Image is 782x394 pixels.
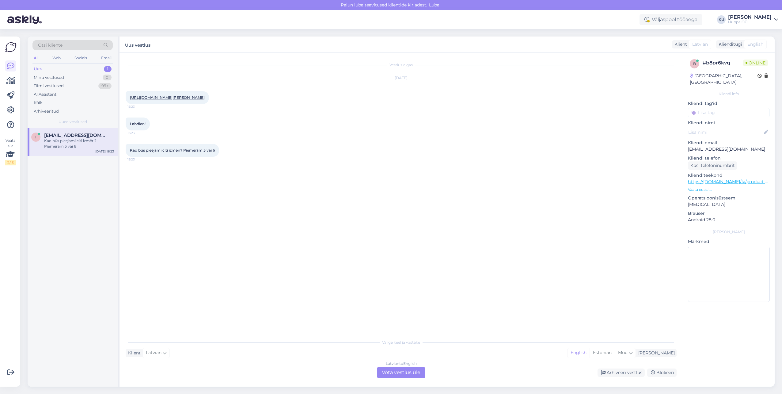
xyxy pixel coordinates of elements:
p: Kliendi tag'id [688,100,770,107]
p: Operatsioonisüsteem [688,195,770,201]
div: Klient [126,350,141,356]
div: Web [51,54,62,62]
p: Kliendi telefon [688,155,770,161]
div: 1 [104,66,112,72]
div: Kõik [34,100,43,106]
span: 16:23 [127,104,150,109]
p: Kliendi nimi [688,120,770,126]
div: Kliendi info [688,91,770,97]
input: Lisa nimi [688,129,763,136]
span: Latvian [146,350,161,356]
p: [MEDICAL_DATA] [688,201,770,208]
div: Valige keel ja vastake [126,340,677,345]
div: Uus [34,66,42,72]
span: 16:23 [127,157,150,162]
span: Labdien! [130,122,146,126]
div: All [32,54,40,62]
div: Estonian [590,348,615,357]
div: 2 / 3 [5,160,16,165]
div: [PERSON_NAME] [688,229,770,235]
div: Socials [73,54,88,62]
div: 0 [103,75,112,81]
img: Askly Logo [5,41,17,53]
div: Blokeeri [647,369,677,377]
p: Märkmed [688,238,770,245]
p: Brauser [688,210,770,217]
span: ivetin@inbox.lv [44,133,108,138]
div: Arhiveeri vestlus [598,369,645,377]
span: English [747,41,763,48]
div: English [568,348,590,357]
div: [PERSON_NAME] [728,15,772,20]
div: Küsi telefoninumbrit [688,161,737,170]
a: [URL][DOMAIN_NAME][PERSON_NAME] [130,95,205,100]
span: Otsi kliente [38,42,63,48]
span: Latvian [692,41,708,48]
input: Lisa tag [688,108,770,117]
a: [PERSON_NAME]Huppa OÜ [728,15,778,25]
p: Kliendi email [688,140,770,146]
div: AI Assistent [34,91,56,98]
span: Luba [427,2,441,8]
div: [GEOGRAPHIC_DATA], [GEOGRAPHIC_DATA] [690,73,757,86]
div: Arhiveeritud [34,108,59,114]
div: Väljaspool tööaega [640,14,702,25]
p: Klienditeekond [688,172,770,179]
div: Klienditugi [716,41,742,48]
span: Kad būs pieejami citi izmēri? Piemēram 5 vai 6 [130,148,215,153]
span: i [35,135,36,139]
div: # b8pr6kvq [703,59,743,67]
span: 16:23 [127,131,150,135]
div: Latvian to English [386,361,417,366]
span: Online [743,60,768,66]
div: Email [100,54,113,62]
p: [EMAIL_ADDRESS][DOMAIN_NAME] [688,146,770,153]
span: Muu [618,350,628,355]
div: Huppa OÜ [728,20,772,25]
div: [DATE] 16:23 [95,149,114,154]
label: Uus vestlus [125,40,150,48]
p: Android 28.0 [688,217,770,223]
div: Minu vestlused [34,75,64,81]
div: KU [717,15,726,24]
p: Vaata edasi ... [688,187,770,192]
span: b [693,61,696,66]
div: 99+ [98,83,112,89]
span: Uued vestlused [59,119,87,125]
div: [PERSON_NAME] [636,350,675,356]
div: Tiimi vestlused [34,83,64,89]
div: Võta vestlus üle [377,367,425,378]
div: Kad būs pieejami citi izmēri? Piemēram 5 vai 6 [44,138,114,149]
div: Klient [672,41,687,48]
div: Vestlus algas [126,62,677,68]
div: Vaata siia [5,138,16,165]
div: [DATE] [126,75,677,81]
